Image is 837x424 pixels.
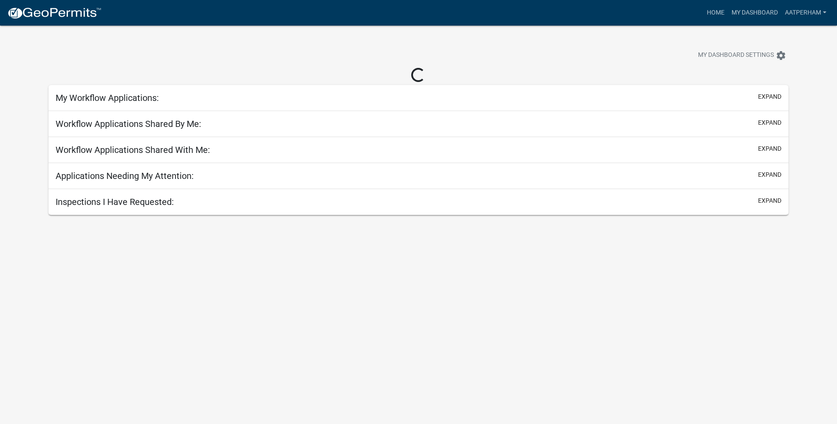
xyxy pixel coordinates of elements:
a: AATPerham [781,4,830,21]
a: Home [703,4,728,21]
button: expand [758,170,781,179]
button: expand [758,92,781,101]
button: expand [758,144,781,153]
button: expand [758,196,781,205]
h5: Workflow Applications Shared With Me: [56,145,210,155]
button: My Dashboard Settingssettings [691,47,793,64]
a: My Dashboard [728,4,781,21]
span: My Dashboard Settings [698,50,774,61]
h5: Workflow Applications Shared By Me: [56,119,201,129]
h5: Applications Needing My Attention: [56,171,194,181]
h5: My Workflow Applications: [56,93,159,103]
button: expand [758,118,781,127]
h5: Inspections I Have Requested: [56,197,174,207]
i: settings [776,50,786,61]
